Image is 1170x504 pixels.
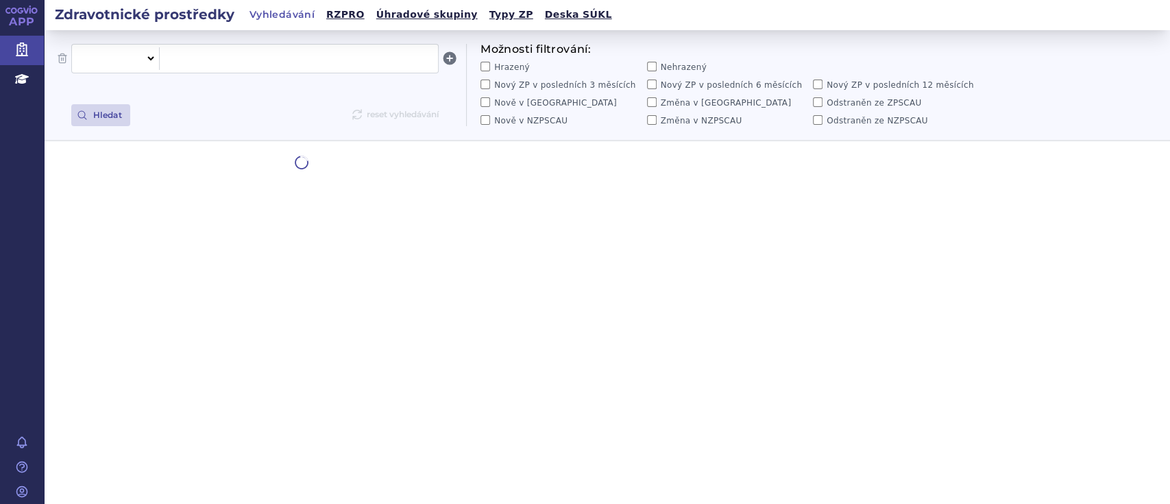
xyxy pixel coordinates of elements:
input: Nový ZP v posledních 3 měsících [480,80,490,89]
input: Nově v NZPSCAU [480,115,490,125]
input: Odstraněn ze NZPSCAU [813,115,822,125]
label: Změna v NZPSCAU [647,115,808,126]
label: Odstraněn ze NZPSCAU [813,115,974,126]
a: Vyhledávání [245,5,319,25]
button: Hledat [71,104,130,126]
label: Hrazený [480,62,642,73]
label: Nově v [GEOGRAPHIC_DATA] [480,97,642,108]
label: Nový ZP v posledních 12 měsících [813,80,974,91]
input: Nový ZP v posledních 6 měsících [647,80,657,89]
label: Nový ZP v posledních 6 měsících [647,80,808,91]
input: Nový ZP v posledních 12 měsících [813,80,822,89]
a: Typy ZP [485,5,537,24]
input: Změna v NZPSCAU [647,115,657,125]
a: Deska SÚKL [541,5,616,24]
input: Změna v [GEOGRAPHIC_DATA] [647,97,657,107]
input: Hrazený [480,62,490,71]
label: Nový ZP v posledních 3 měsících [480,80,642,91]
input: Nehrazený [647,62,657,71]
label: Nově v NZPSCAU [480,115,642,126]
a: RZPRO [322,5,369,24]
input: Nově v [GEOGRAPHIC_DATA] [480,97,490,107]
a: Úhradové skupiny [372,5,482,24]
h3: Možnosti filtrování: [480,44,974,55]
h2: Zdravotnické prostředky [44,5,245,24]
label: Odstraněn ze ZPSCAU [813,97,974,108]
label: Nehrazený [647,62,808,73]
input: Odstraněn ze ZPSCAU [813,97,822,107]
label: Změna v [GEOGRAPHIC_DATA] [647,97,808,108]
